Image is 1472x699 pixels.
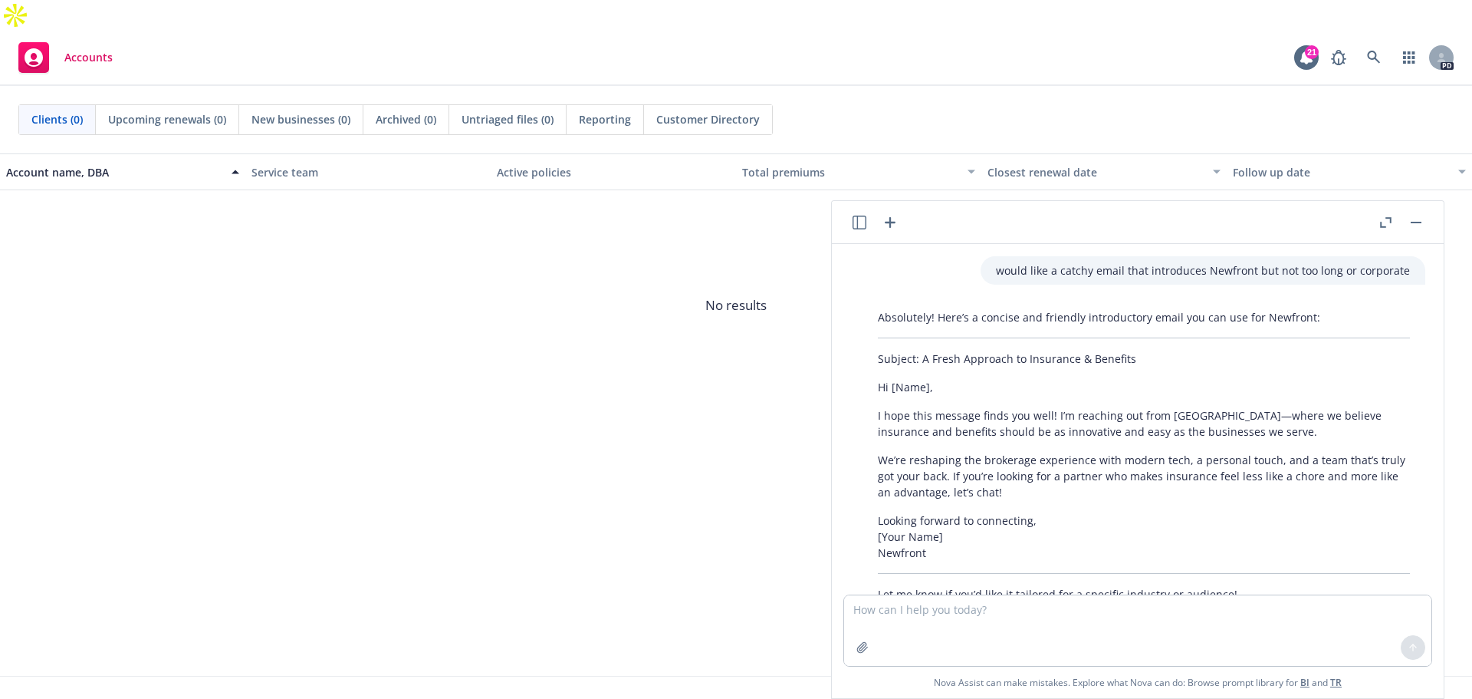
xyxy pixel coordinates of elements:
p: I hope this message finds you well! I’m reaching out from [GEOGRAPHIC_DATA]—where we believe insu... [878,407,1410,440]
span: Clients (0) [31,111,83,127]
p: would like a catchy email that introduces Newfront but not too long or corporate [996,262,1410,279]
a: Search [1359,42,1389,73]
span: Nova Assist can make mistakes. Explore what Nova can do: Browse prompt library for and [934,667,1342,698]
div: Active policies [497,164,730,180]
div: Service team [251,164,485,180]
button: Follow up date [1227,153,1472,190]
a: Switch app [1394,42,1424,73]
a: Accounts [12,36,119,79]
span: New businesses (0) [251,111,350,127]
span: Accounts [64,51,113,64]
a: BI [1300,676,1309,689]
span: Reporting [579,111,631,127]
a: TR [1330,676,1342,689]
span: Untriaged files (0) [462,111,554,127]
p: Absolutely! Here’s a concise and friendly introductory email you can use for Newfront: [878,309,1410,325]
button: Active policies [491,153,736,190]
p: We’re reshaping the brokerage experience with modern tech, a personal touch, and a team that’s tr... [878,452,1410,500]
p: Let me know if you’d like it tailored for a specific industry or audience! [878,586,1410,602]
p: Subject: A Fresh Approach to Insurance & Benefits [878,351,1410,367]
p: Looking forward to connecting, [Your Name] Newfront [878,513,1410,561]
p: Hi [Name], [878,379,1410,395]
span: Customer Directory [656,111,760,127]
button: Closest renewal date [981,153,1227,190]
span: Archived (0) [376,111,436,127]
div: Closest renewal date [987,164,1204,180]
div: Follow up date [1233,164,1449,180]
div: Total premiums [742,164,958,180]
div: 21 [1305,45,1319,59]
button: Total premiums [736,153,981,190]
div: Account name, DBA [6,164,222,180]
a: Report a Bug [1323,42,1354,73]
button: Service team [245,153,491,190]
span: Upcoming renewals (0) [108,111,226,127]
